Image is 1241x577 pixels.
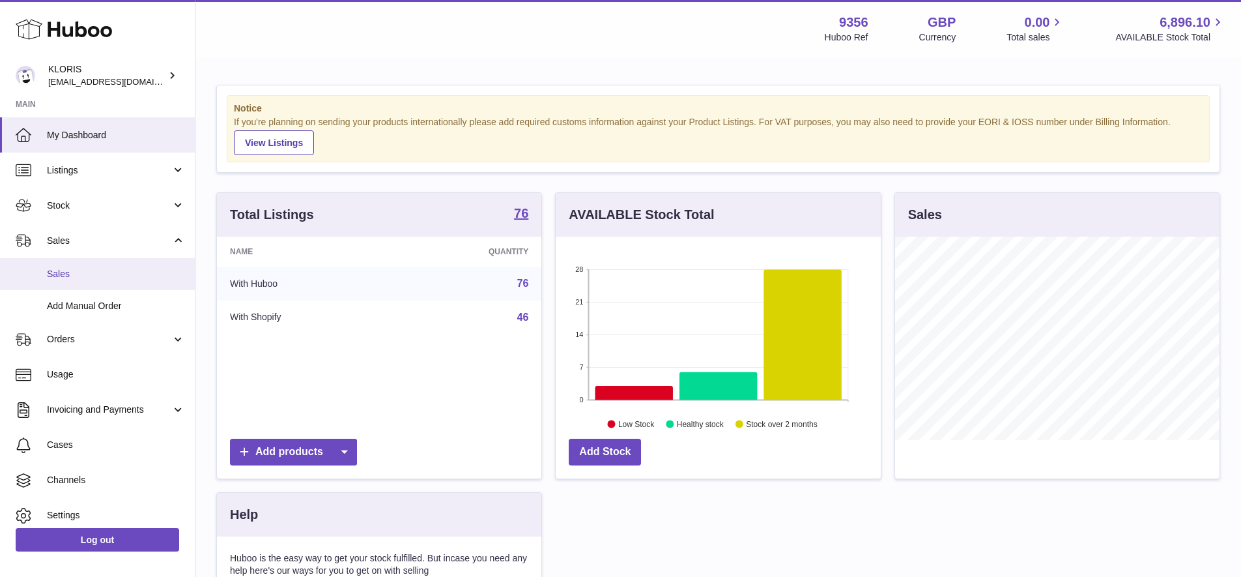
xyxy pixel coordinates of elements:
[392,237,542,267] th: Quantity
[47,200,171,212] span: Stock
[47,129,185,141] span: My Dashboard
[217,237,392,267] th: Name
[514,207,528,220] strong: 76
[517,312,529,323] a: 46
[234,102,1203,115] strong: Notice
[234,116,1203,155] div: If you're planning on sending your products internationally please add required customs informati...
[576,298,584,306] text: 21
[47,368,185,381] span: Usage
[230,552,528,577] p: Huboo is the easy way to get your stock fulfilled. But incase you need any help here's our ways f...
[47,333,171,346] span: Orders
[517,278,529,289] a: 76
[569,206,714,224] h3: AVAILABLE Stock Total
[48,63,165,88] div: KLORIS
[217,267,392,301] td: With Huboo
[618,419,655,428] text: Low Stock
[928,14,956,31] strong: GBP
[230,439,357,466] a: Add products
[47,509,185,522] span: Settings
[919,31,956,44] div: Currency
[47,164,171,177] span: Listings
[576,265,584,273] text: 28
[1115,31,1225,44] span: AVAILABLE Stock Total
[569,439,641,466] a: Add Stock
[576,331,584,338] text: 14
[1006,31,1064,44] span: Total sales
[217,301,392,334] td: With Shopify
[1025,14,1050,31] span: 0.00
[825,31,868,44] div: Huboo Ref
[47,404,171,416] span: Invoicing and Payments
[47,235,171,247] span: Sales
[47,268,185,280] span: Sales
[16,528,179,552] a: Log out
[580,396,584,404] text: 0
[580,363,584,371] text: 7
[1115,14,1225,44] a: 6,896.10 AVAILABLE Stock Total
[48,76,192,87] span: [EMAIL_ADDRESS][DOMAIN_NAME]
[747,419,818,428] text: Stock over 2 months
[47,439,185,451] span: Cases
[677,419,724,428] text: Healthy stock
[908,206,942,224] h3: Sales
[230,506,258,524] h3: Help
[1006,14,1064,44] a: 0.00 Total sales
[234,130,314,155] a: View Listings
[1160,14,1210,31] span: 6,896.10
[230,206,314,224] h3: Total Listings
[514,207,528,222] a: 76
[16,66,35,85] img: huboo@kloriscbd.com
[47,300,185,312] span: Add Manual Order
[839,14,868,31] strong: 9356
[47,474,185,486] span: Channels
